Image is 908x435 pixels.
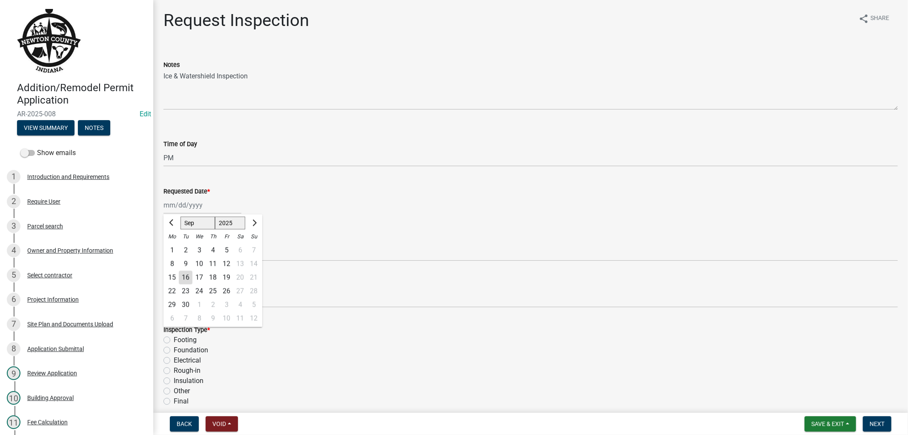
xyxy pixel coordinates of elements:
input: mm/dd/yyyy [163,196,241,214]
div: Fr [220,230,233,243]
div: Review Application [27,370,77,376]
div: 24 [192,284,206,298]
label: Electrical [174,355,201,366]
label: Show emails [20,148,76,158]
div: Tuesday, September 9, 2025 [179,257,192,271]
label: Foundation [174,345,208,355]
a: Edit [140,110,151,118]
div: 10 [192,257,206,271]
div: Owner and Property Information [27,248,113,254]
div: Wednesday, October 8, 2025 [192,311,206,325]
span: Void [212,421,226,427]
label: Final [174,396,189,406]
div: 1 [7,170,20,184]
div: Wednesday, September 3, 2025 [192,243,206,257]
div: Wednesday, September 10, 2025 [192,257,206,271]
div: Introduction and Requirements [27,174,109,180]
div: 4 [7,244,20,257]
div: Thursday, October 9, 2025 [206,311,220,325]
div: Monday, September 22, 2025 [165,284,179,298]
button: Void [206,416,238,432]
div: Monday, September 15, 2025 [165,271,179,284]
div: 6 [165,311,179,325]
div: Sa [233,230,247,243]
div: 9 [179,257,192,271]
select: Select year [215,217,246,230]
div: 23 [179,284,192,298]
wm-modal-confirm: Summary [17,125,74,132]
label: Rough-in [174,366,201,376]
div: Monday, September 29, 2025 [165,298,179,311]
label: Footing [174,335,197,345]
div: 1 [165,243,179,257]
div: Fee Calculation [27,419,68,425]
label: Time of Day [163,141,197,147]
div: 9 [206,311,220,325]
div: Monday, September 8, 2025 [165,257,179,271]
div: Th [206,230,220,243]
div: 5 [220,243,233,257]
div: Friday, September 5, 2025 [220,243,233,257]
div: 19 [220,271,233,284]
div: 26 [220,284,233,298]
div: Thursday, September 25, 2025 [206,284,220,298]
label: Notes [163,62,180,68]
label: Other [174,386,190,396]
div: Select contractor [27,272,72,278]
label: Insulation [174,376,203,386]
div: 3 [7,219,20,233]
div: Wednesday, October 1, 2025 [192,298,206,311]
div: Wednesday, September 17, 2025 [192,271,206,284]
i: share [859,14,869,24]
select: Select month [180,217,215,230]
div: Monday, October 6, 2025 [165,311,179,325]
span: AR-2025-008 [17,110,136,118]
div: Su [247,230,261,243]
div: Tuesday, October 7, 2025 [179,311,192,325]
div: 6 [7,293,20,306]
div: 11 [7,415,20,429]
div: Mo [165,230,179,243]
wm-modal-confirm: Edit Application Number [140,110,151,118]
div: Thursday, October 2, 2025 [206,298,220,311]
div: Friday, October 10, 2025 [220,311,233,325]
div: 25 [206,284,220,298]
div: We [192,230,206,243]
div: 10 [7,391,20,405]
div: Site Plan and Documents Upload [27,321,113,327]
div: Project Information [27,297,79,302]
div: Wednesday, September 24, 2025 [192,284,206,298]
button: Next [863,416,891,432]
div: Building Approval [27,395,74,401]
div: 5 [7,268,20,282]
div: 17 [192,271,206,284]
div: Monday, September 1, 2025 [165,243,179,257]
div: Tuesday, September 30, 2025 [179,298,192,311]
span: Next [870,421,885,427]
h4: Addition/Remodel Permit Application [17,82,146,107]
div: 29 [165,298,179,311]
div: 16 [179,271,192,284]
div: 10 [220,311,233,325]
div: 8 [192,311,206,325]
h1: Request Inspection [163,10,309,31]
div: Thursday, September 18, 2025 [206,271,220,284]
div: 22 [165,284,179,298]
div: 7 [7,317,20,331]
div: 8 [7,342,20,356]
div: 3 [192,243,206,257]
div: Application Submittal [27,346,84,352]
img: Newton County, Indiana [17,9,81,73]
span: Save & Exit [811,421,844,427]
button: View Summary [17,120,74,135]
div: 4 [206,243,220,257]
div: Require User [27,199,60,205]
div: Tuesday, September 2, 2025 [179,243,192,257]
div: Friday, September 12, 2025 [220,257,233,271]
div: Tu [179,230,192,243]
div: 9 [7,366,20,380]
div: 2 [7,195,20,208]
div: 1 [192,298,206,311]
button: shareShare [852,10,896,27]
span: Share [871,14,889,24]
